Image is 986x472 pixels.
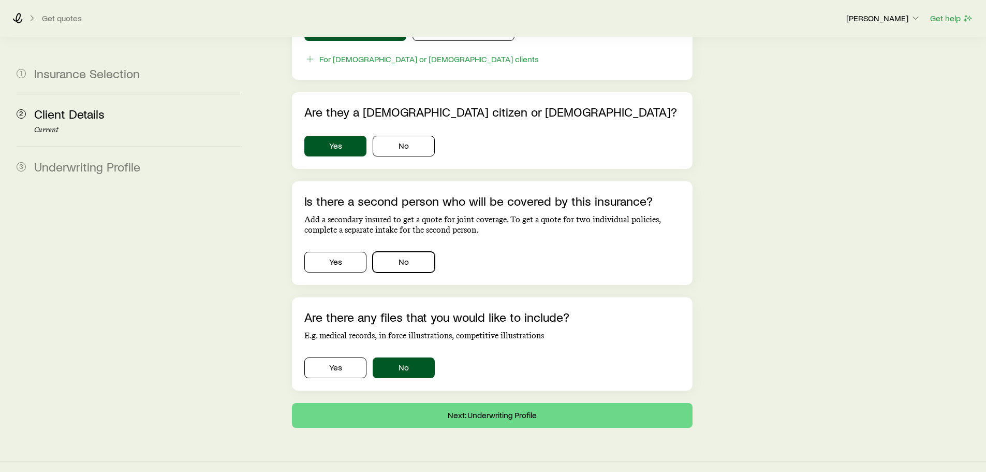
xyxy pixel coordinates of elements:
button: Get help [930,12,974,24]
p: Current [34,126,242,134]
button: No [373,136,435,156]
p: Is there a second person who will be covered by this insurance? [304,194,680,208]
p: E.g. medical records, in force illustrations, competitive illustrations [304,331,680,341]
span: 1 [17,69,26,78]
p: Are they a [DEMOGRAPHIC_DATA] citizen or [DEMOGRAPHIC_DATA]? [304,105,680,119]
div: For [DEMOGRAPHIC_DATA] or [DEMOGRAPHIC_DATA] clients [319,54,539,64]
button: No [373,357,435,378]
span: Insurance Selection [34,66,140,81]
button: Yes [304,136,366,156]
button: Next: Underwriting Profile [292,403,692,428]
button: Get quotes [41,13,82,23]
span: 2 [17,109,26,119]
button: For [DEMOGRAPHIC_DATA] or [DEMOGRAPHIC_DATA] clients [304,53,539,65]
p: Add a secondary insured to get a quote for joint coverage. To get a quote for two individual poli... [304,214,680,235]
span: 3 [17,162,26,171]
span: Underwriting Profile [34,159,140,174]
p: [PERSON_NAME] [846,13,921,23]
button: [PERSON_NAME] [846,12,921,25]
button: Yes [304,357,366,378]
button: Yes [304,252,366,273]
p: Are there any files that you would like to include? [304,310,680,324]
button: No [373,252,435,273]
span: Client Details [34,106,105,121]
